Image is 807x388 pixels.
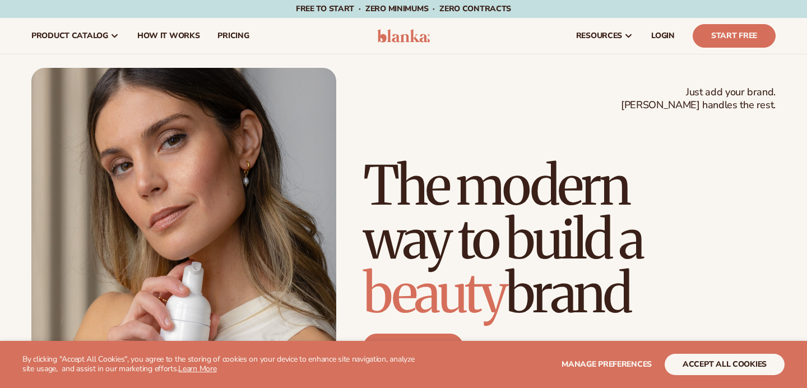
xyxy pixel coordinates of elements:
[137,31,200,40] span: How It Works
[22,355,421,374] p: By clicking "Accept All Cookies", you agree to the storing of cookies on your device to enhance s...
[377,29,430,43] img: logo
[665,354,785,375] button: accept all cookies
[576,31,622,40] span: resources
[651,31,675,40] span: LOGIN
[363,334,463,361] a: Start free
[178,363,216,374] a: Learn More
[128,18,209,54] a: How It Works
[562,359,652,369] span: Manage preferences
[693,24,776,48] a: Start Free
[296,3,511,14] span: Free to start · ZERO minimums · ZERO contracts
[217,31,249,40] span: pricing
[22,18,128,54] a: product catalog
[562,354,652,375] button: Manage preferences
[642,18,684,54] a: LOGIN
[567,18,642,54] a: resources
[208,18,258,54] a: pricing
[363,159,776,320] h1: The modern way to build a brand
[363,260,505,327] span: beauty
[621,86,776,112] span: Just add your brand. [PERSON_NAME] handles the rest.
[31,31,108,40] span: product catalog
